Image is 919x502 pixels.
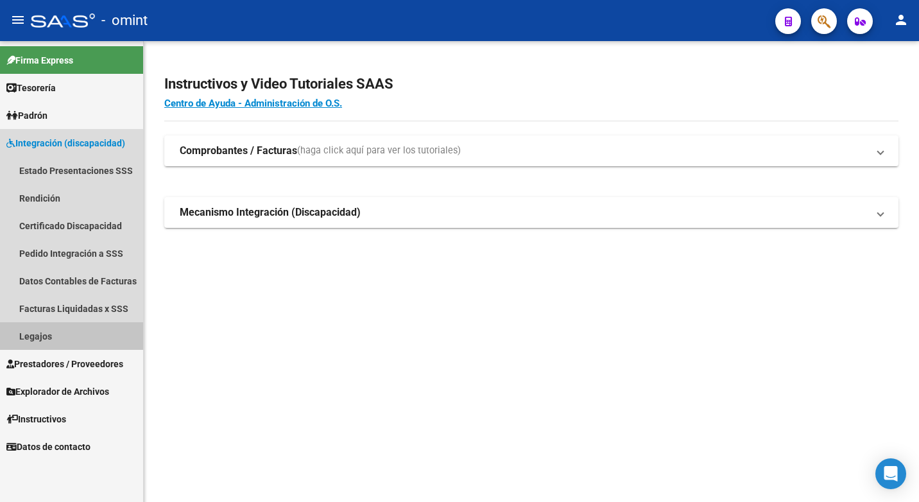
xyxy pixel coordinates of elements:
[164,197,898,228] mat-expansion-panel-header: Mecanismo Integración (Discapacidad)
[164,72,898,96] h2: Instructivos y Video Tutoriales SAAS
[6,385,109,399] span: Explorador de Archivos
[893,12,909,28] mat-icon: person
[6,412,66,426] span: Instructivos
[164,98,342,109] a: Centro de Ayuda - Administración de O.S.
[10,12,26,28] mat-icon: menu
[6,53,73,67] span: Firma Express
[6,108,47,123] span: Padrón
[180,144,297,158] strong: Comprobantes / Facturas
[6,440,90,454] span: Datos de contacto
[101,6,148,35] span: - omint
[875,458,906,489] div: Open Intercom Messenger
[6,81,56,95] span: Tesorería
[6,136,125,150] span: Integración (discapacidad)
[6,357,123,371] span: Prestadores / Proveedores
[164,135,898,166] mat-expansion-panel-header: Comprobantes / Facturas(haga click aquí para ver los tutoriales)
[180,205,361,220] strong: Mecanismo Integración (Discapacidad)
[297,144,461,158] span: (haga click aquí para ver los tutoriales)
